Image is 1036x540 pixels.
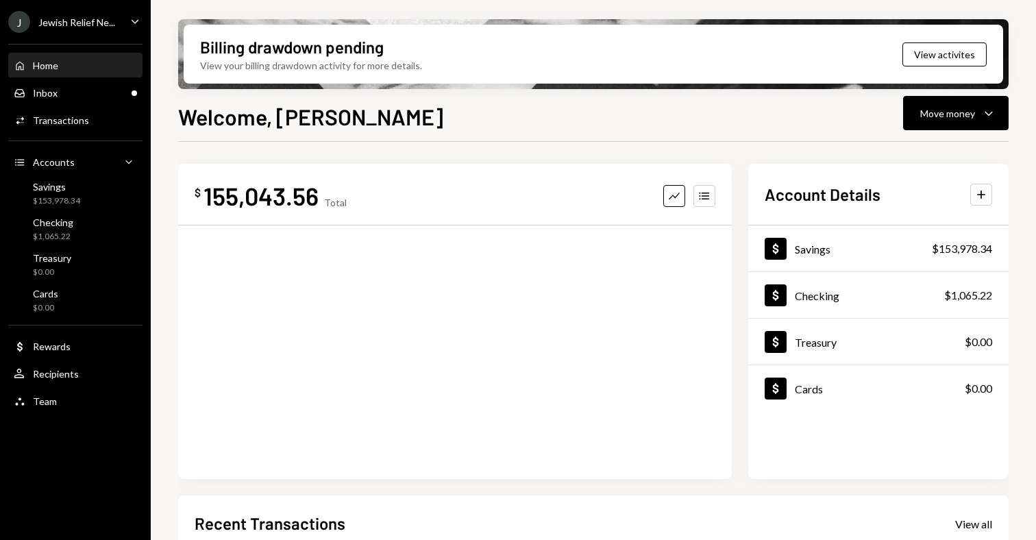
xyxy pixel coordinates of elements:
[965,334,992,350] div: $0.00
[765,183,880,206] h2: Account Details
[944,287,992,304] div: $1,065.22
[748,365,1009,411] a: Cards$0.00
[33,267,71,278] div: $0.00
[955,517,992,531] div: View all
[8,389,143,413] a: Team
[33,60,58,71] div: Home
[195,512,345,535] h2: Recent Transactions
[33,87,58,99] div: Inbox
[920,106,975,121] div: Move money
[33,217,73,228] div: Checking
[33,341,71,352] div: Rewards
[38,16,115,28] div: Jewish Relief Ne...
[33,195,80,207] div: $153,978.34
[8,284,143,317] a: Cards$0.00
[8,334,143,358] a: Rewards
[795,382,823,395] div: Cards
[33,368,79,380] div: Recipients
[955,516,992,531] a: View all
[8,11,30,33] div: J
[8,149,143,174] a: Accounts
[33,114,89,126] div: Transactions
[932,241,992,257] div: $153,978.34
[324,197,347,208] div: Total
[795,336,837,349] div: Treasury
[795,243,830,256] div: Savings
[8,212,143,245] a: Checking$1,065.22
[33,181,80,193] div: Savings
[203,180,319,211] div: 155,043.56
[33,395,57,407] div: Team
[33,252,71,264] div: Treasury
[33,288,58,299] div: Cards
[33,302,58,314] div: $0.00
[748,272,1009,318] a: Checking$1,065.22
[8,361,143,386] a: Recipients
[965,380,992,397] div: $0.00
[8,53,143,77] a: Home
[8,177,143,210] a: Savings$153,978.34
[178,103,443,130] h1: Welcome, [PERSON_NAME]
[902,42,987,66] button: View activites
[200,58,422,73] div: View your billing drawdown activity for more details.
[200,36,384,58] div: Billing drawdown pending
[795,289,839,302] div: Checking
[33,156,75,168] div: Accounts
[748,225,1009,271] a: Savings$153,978.34
[748,319,1009,365] a: Treasury$0.00
[33,231,73,243] div: $1,065.22
[8,108,143,132] a: Transactions
[8,80,143,105] a: Inbox
[8,248,143,281] a: Treasury$0.00
[195,186,201,199] div: $
[903,96,1009,130] button: Move money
